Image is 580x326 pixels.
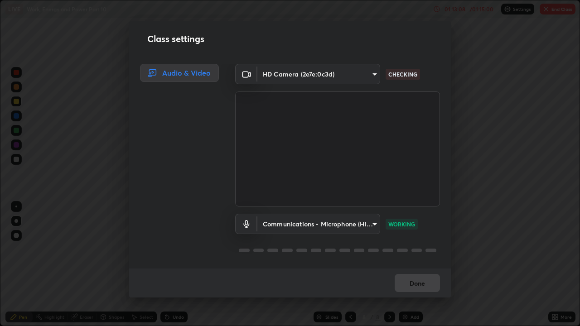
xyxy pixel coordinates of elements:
div: Audio & Video [140,64,219,82]
div: HD Camera (2e7e:0c3d) [257,64,380,84]
div: HD Camera (2e7e:0c3d) [257,214,380,234]
h2: Class settings [147,32,204,46]
p: CHECKING [388,70,417,78]
p: WORKING [388,220,415,228]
